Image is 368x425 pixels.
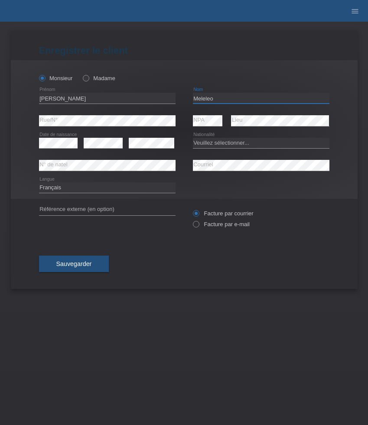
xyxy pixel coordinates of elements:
[39,256,109,272] button: Sauvegarder
[193,221,250,227] label: Facture par e-mail
[193,221,199,232] input: Facture par e-mail
[83,75,115,81] label: Madame
[39,75,45,81] input: Monsieur
[193,210,254,217] label: Facture par courrier
[346,8,364,13] a: menu
[39,45,329,56] h1: Enregistrer le client
[56,260,92,267] span: Sauvegarder
[193,210,199,221] input: Facture par courrier
[83,75,88,81] input: Madame
[351,7,359,16] i: menu
[39,75,73,81] label: Monsieur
